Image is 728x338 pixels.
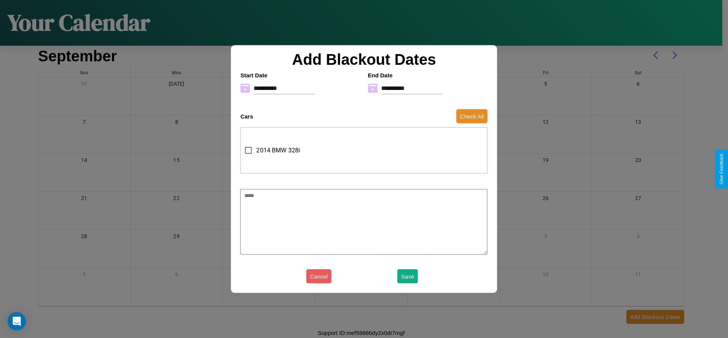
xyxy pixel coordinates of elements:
h4: End Date [368,72,488,78]
h4: Cars [240,113,253,120]
span: 2014 BMW 328i [256,146,300,155]
button: Save [398,269,418,284]
button: Cancel [306,269,332,284]
h2: Add Blackout Dates [236,51,491,68]
div: Give Feedback [719,154,724,184]
button: Check All [456,109,488,123]
h4: Start Date [240,72,360,78]
div: Open Intercom Messenger [8,312,26,330]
